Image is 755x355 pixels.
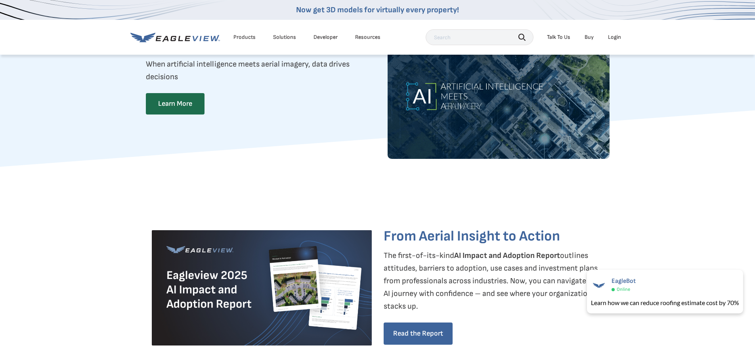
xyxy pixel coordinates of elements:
[612,277,636,285] span: EagleBot
[547,34,570,41] div: Talk To Us
[608,34,621,41] div: Login
[617,286,630,292] span: Online
[273,34,296,41] div: Solutions
[585,34,594,41] a: Buy
[384,323,453,345] a: Read the Report
[355,34,380,41] div: Resources
[426,29,533,45] input: Search
[591,298,739,307] div: Learn how we can reduce roofing estimate cost by 70%
[296,5,459,15] a: Now get 3D models for virtually every property!
[313,34,338,41] a: Developer
[233,34,256,41] div: Products
[591,277,607,293] img: EagleBot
